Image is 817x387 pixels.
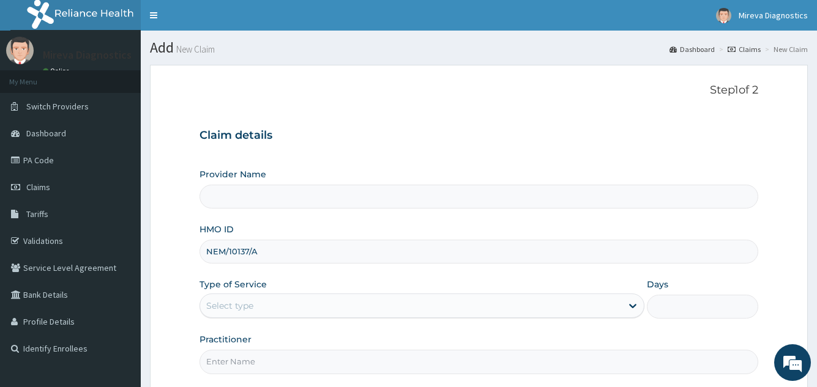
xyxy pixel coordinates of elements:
[200,84,758,97] p: Step 1 of 2
[200,278,267,290] label: Type of Service
[201,6,230,35] div: Minimize live chat window
[200,240,758,264] input: Enter HMO ID
[6,257,233,300] textarea: Type your message and hit 'Enter'
[26,208,48,219] span: Tariffs
[670,44,715,54] a: Dashboard
[43,67,72,75] a: Online
[200,223,234,235] label: HMO ID
[200,350,758,374] input: Enter Name
[26,182,50,193] span: Claims
[200,333,252,345] label: Practitioner
[26,101,89,112] span: Switch Providers
[206,300,253,312] div: Select type
[64,68,206,84] div: Chat with us now
[647,278,668,290] label: Days
[716,8,731,23] img: User Image
[43,50,132,61] p: Mireva Diagnostics
[6,37,34,64] img: User Image
[26,128,66,139] span: Dashboard
[762,44,808,54] li: New Claim
[23,61,50,92] img: d_794563401_company_1708531726252_794563401
[200,129,758,142] h3: Claim details
[728,44,761,54] a: Claims
[150,40,808,56] h1: Add
[174,45,215,54] small: New Claim
[71,116,169,239] span: We're online!
[200,168,266,180] label: Provider Name
[739,10,808,21] span: Mireva Diagnostics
